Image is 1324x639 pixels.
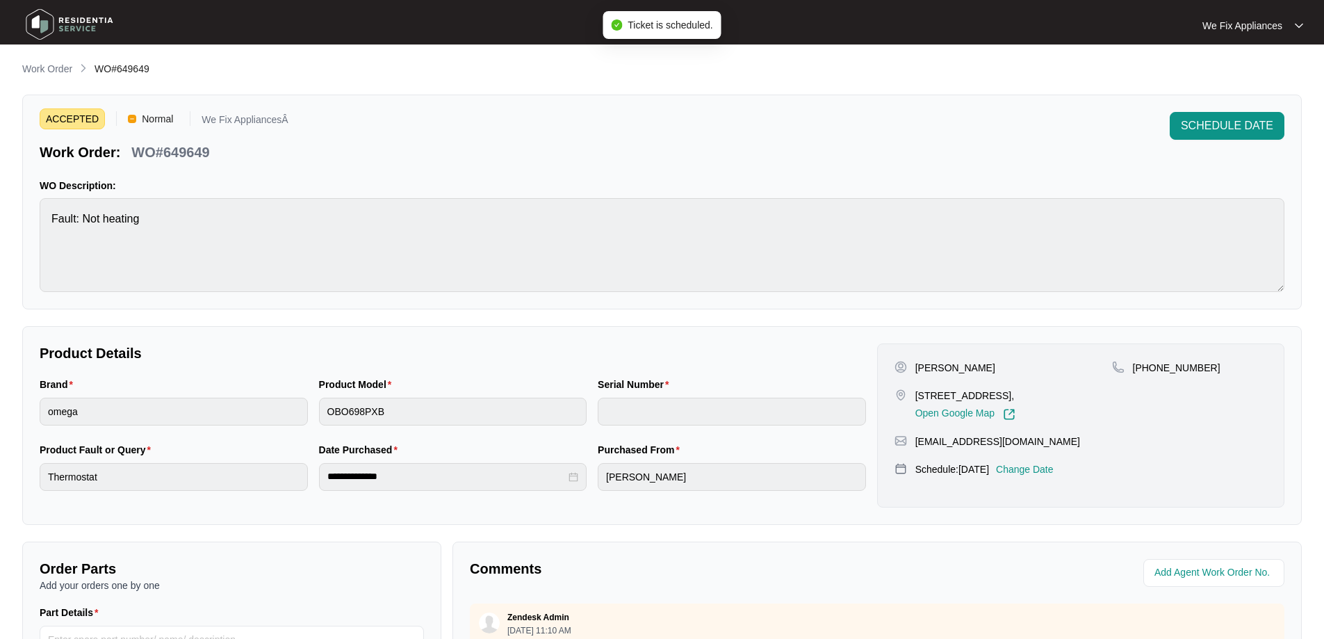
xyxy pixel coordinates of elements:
p: Zendesk Admin [507,612,569,623]
span: ACCEPTED [40,108,105,129]
p: [PHONE_NUMBER] [1133,361,1220,375]
span: WO#649649 [95,63,149,74]
input: Product Fault or Query [40,463,308,491]
img: map-pin [894,435,907,447]
textarea: Fault: Not heating [40,198,1284,292]
input: Date Purchased [327,469,566,484]
p: Schedule: [DATE] [915,462,989,476]
p: Add your orders one by one [40,579,424,592]
img: residentia service logo [21,3,118,45]
p: Work Order [22,62,72,76]
img: map-pin [1112,361,1125,373]
p: [EMAIL_ADDRESS][DOMAIN_NAME] [915,435,1080,448]
label: Product Model [319,378,398,391]
p: [PERSON_NAME] [915,361,995,375]
p: Comments [470,559,867,579]
img: user.svg [479,613,500,633]
label: Part Details [40,606,104,620]
label: Serial Number [598,378,674,391]
p: Change Date [996,462,1054,476]
input: Product Model [319,398,587,426]
label: Date Purchased [319,443,403,457]
p: Order Parts [40,559,424,579]
p: We Fix Appliances [1202,19,1282,33]
label: Purchased From [598,443,685,457]
img: Vercel Logo [128,115,136,123]
label: Product Fault or Query [40,443,156,457]
input: Brand [40,398,308,426]
img: Link-External [1003,408,1015,421]
img: chevron-right [78,63,89,74]
span: check-circle [611,19,622,31]
span: SCHEDULE DATE [1181,118,1273,134]
p: Work Order: [40,143,120,162]
a: Open Google Map [915,408,1015,421]
p: WO#649649 [131,143,209,162]
input: Purchased From [598,463,866,491]
p: Product Details [40,343,866,363]
input: Add Agent Work Order No. [1154,565,1276,581]
button: SCHEDULE DATE [1170,112,1284,140]
img: dropdown arrow [1295,22,1303,29]
input: Serial Number [598,398,866,426]
label: Brand [40,378,79,391]
img: map-pin [894,462,907,475]
p: WO Description: [40,179,1284,193]
span: Normal [136,108,179,129]
span: Ticket is scheduled. [628,19,712,31]
p: [DATE] 11:10 AM [507,626,571,635]
a: Work Order [19,62,75,77]
p: [STREET_ADDRESS], [915,389,1015,403]
p: We Fix AppliancesÂ [202,115,288,129]
img: map-pin [894,389,907,401]
img: user-pin [894,361,907,373]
